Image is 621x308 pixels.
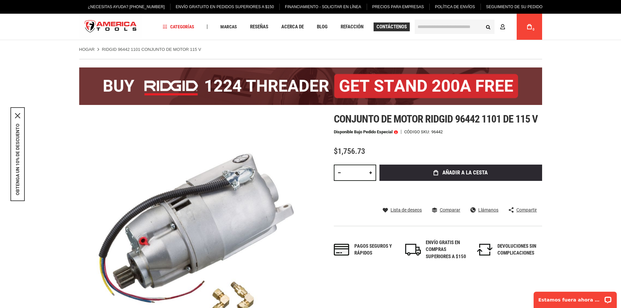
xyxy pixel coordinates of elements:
[334,113,538,125] font: Conjunto de motor Ridgid 96442 1101 de 115 V
[176,5,274,9] font: Envío gratuito en pedidos superiores a $150
[247,22,271,31] a: Reseñas
[486,5,542,9] font: Seguimiento de su pedido
[426,240,466,259] font: ENVÍO GRATIS EN COMPRAS SUPERIORES A $150
[88,5,165,9] font: ¿Necesitas ayuda? [PHONE_NUMBER]
[170,24,194,29] font: Categorías
[285,5,361,9] font: Financiamiento - Solicitar en línea
[482,21,495,33] button: Buscar
[15,113,20,118] svg: icono de cerrar
[431,129,443,134] font: 96442
[404,129,429,134] font: Código SKU
[341,24,363,30] font: Refacción
[79,47,95,52] a: Hogar
[374,22,410,31] a: Contáctenos
[220,24,237,29] font: Marcas
[79,15,142,39] a: logotipo de la tienda
[478,207,498,213] font: Llámanos
[9,10,137,15] font: Estamos fuera ahora mismo. ¡Vuelve más tarde!
[278,22,307,31] a: Acerca de
[334,129,392,134] font: Disponible bajo pedido especial
[217,22,240,31] a: Marcas
[79,15,142,39] img: Herramientas de América
[378,183,543,202] iframe: Marco de pago exprés seguro
[529,287,621,308] iframe: Widget de chat LiveChat
[508,24,525,29] font: Cuenta
[379,165,542,181] button: añadir a la cesta
[533,28,535,31] font: 0
[405,244,421,256] img: envío
[442,169,488,176] font: añadir a la cesta
[440,207,460,213] font: Comparar
[432,207,460,213] a: Comparar
[372,5,424,9] font: Precios para empresas
[391,207,422,213] font: Lista de deseos
[317,24,328,30] font: Blog
[516,207,537,213] font: Compartir
[334,147,365,156] font: $1,756.73
[314,22,331,31] a: Blog
[354,243,392,256] font: Pagos seguros y rápidos
[102,47,201,52] font: RIDGID 96442 1101 CONJUNTO DE MOTOR 115 V
[250,24,268,30] font: Reseñas
[334,244,349,256] img: pagos
[75,8,83,16] button: Abrir el widget de chat LiveChat
[281,24,304,30] font: Acerca de
[338,22,366,31] a: Refacción
[15,113,20,118] button: Cerca
[79,67,542,105] img: BOGO: ¡Compre la roscadora RIDGID® 1224 (26092) y obtenga el soporte 92467 200A GRATIS!
[497,243,536,256] font: DEVOLUCIONES SIN COMPLICACIONES
[160,22,197,31] a: Categorías
[435,5,475,9] font: Política de envíos
[470,207,498,213] a: Llámanos
[477,244,493,256] img: devoluciones
[15,124,20,195] button: OBTENGA UN 10% DE DESCUENTO
[377,24,407,30] font: Contáctenos
[383,207,422,213] a: Lista de deseos
[523,14,536,40] a: 0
